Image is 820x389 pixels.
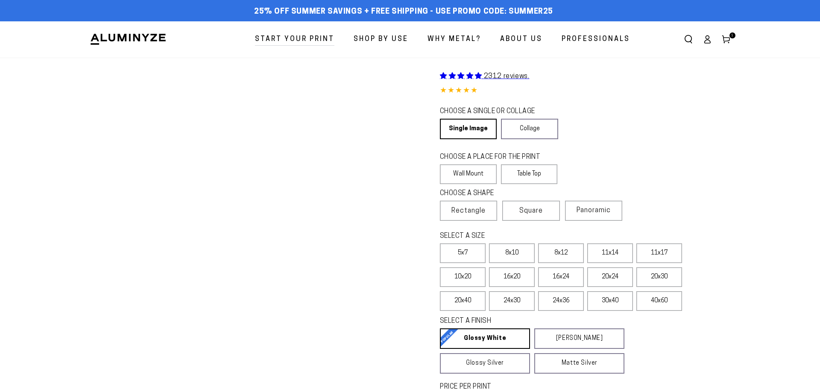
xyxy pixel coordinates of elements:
label: Table Top [501,164,558,184]
a: Start Your Print [249,28,341,51]
label: Wall Mount [440,164,497,184]
label: 8x12 [538,243,584,263]
a: Glossy Silver [440,353,530,374]
span: Rectangle [451,206,486,216]
summary: Search our site [679,30,698,49]
legend: SELECT A FINISH [440,316,604,326]
label: 20x40 [440,291,486,311]
label: 11x17 [636,243,682,263]
a: Matte Silver [534,353,624,374]
a: Professionals [555,28,636,51]
label: 16x20 [489,267,535,287]
legend: CHOOSE A PLACE FOR THE PRINT [440,152,550,162]
span: Professionals [562,33,630,46]
span: Panoramic [577,207,611,214]
label: 5x7 [440,243,486,263]
label: 40x60 [636,291,682,311]
span: 25% off Summer Savings + Free Shipping - Use Promo Code: SUMMER25 [254,7,553,17]
img: Aluminyze [90,33,167,46]
div: 4.85 out of 5.0 stars [440,85,730,97]
legend: SELECT A SIZE [440,231,611,241]
legend: CHOOSE A SHAPE [440,189,551,199]
a: 2312 reviews. [440,73,529,80]
a: Collage [501,119,558,139]
a: Single Image [440,119,497,139]
label: 24x30 [489,291,535,311]
span: 1 [731,32,734,38]
label: 24x36 [538,291,584,311]
label: 11x14 [587,243,633,263]
label: 20x30 [636,267,682,287]
label: 30x40 [587,291,633,311]
a: Why Metal? [421,28,487,51]
a: Shop By Use [347,28,415,51]
label: 16x24 [538,267,584,287]
span: 2312 reviews. [484,73,530,80]
span: Start Your Print [255,33,334,46]
label: 8x10 [489,243,535,263]
label: 20x24 [587,267,633,287]
span: About Us [500,33,542,46]
span: Shop By Use [354,33,408,46]
a: About Us [494,28,549,51]
span: Square [519,206,543,216]
span: Why Metal? [428,33,481,46]
a: [PERSON_NAME] [534,328,624,349]
label: 10x20 [440,267,486,287]
a: Glossy White [440,328,530,349]
legend: CHOOSE A SINGLE OR COLLAGE [440,107,550,117]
